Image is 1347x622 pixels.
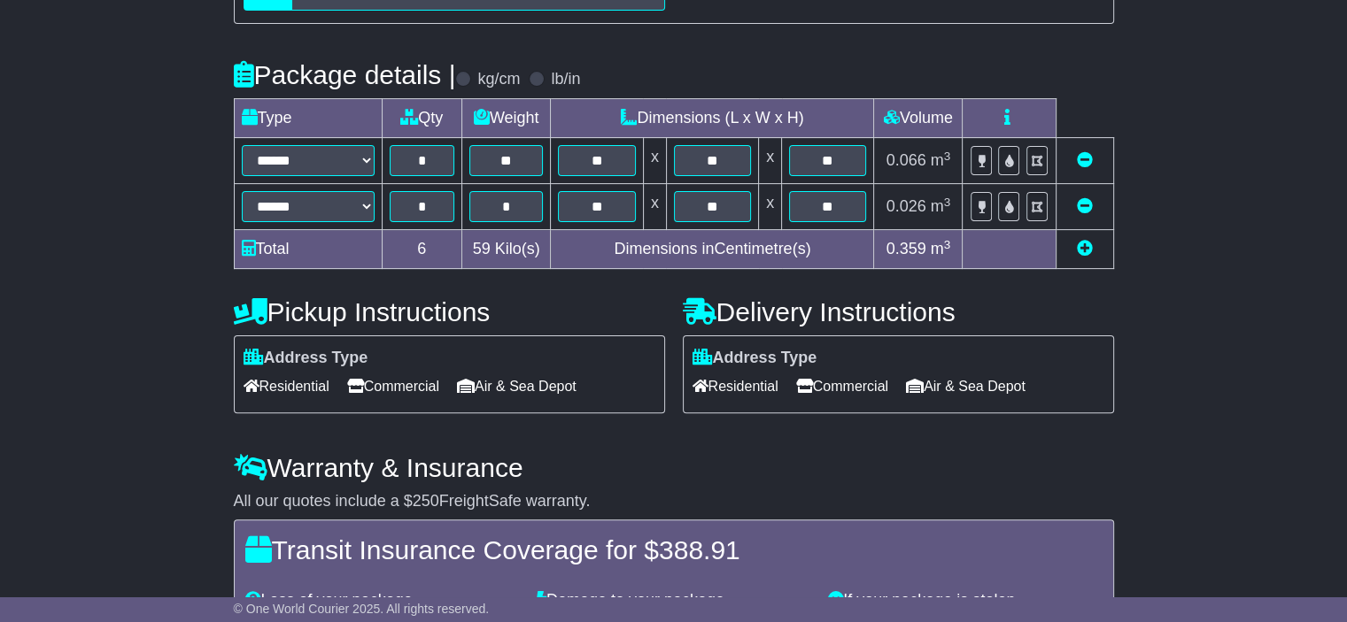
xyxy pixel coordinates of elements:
[1077,197,1093,215] a: Remove this item
[244,372,329,400] span: Residential
[931,197,951,215] span: m
[234,492,1114,511] div: All our quotes include a $ FreightSafe warranty.
[886,151,926,169] span: 0.066
[473,240,491,257] span: 59
[551,99,874,138] td: Dimensions (L x W x H)
[796,372,888,400] span: Commercial
[347,372,439,400] span: Commercial
[245,535,1103,564] h4: Transit Insurance Coverage for $
[759,138,782,184] td: x
[906,372,1026,400] span: Air & Sea Depot
[886,240,926,257] span: 0.359
[382,99,461,138] td: Qty
[759,184,782,230] td: x
[551,230,874,269] td: Dimensions in Centimetre(s)
[457,372,577,400] span: Air & Sea Depot
[244,349,368,368] label: Address Type
[461,230,551,269] td: Kilo(s)
[234,453,1114,482] h4: Warranty & Insurance
[1077,240,1093,257] a: Add new item
[382,230,461,269] td: 6
[693,349,817,368] label: Address Type
[413,492,439,510] span: 250
[234,230,382,269] td: Total
[643,184,666,230] td: x
[874,99,963,138] td: Volume
[234,99,382,138] td: Type
[944,238,951,251] sup: 3
[551,70,580,89] label: lb/in
[944,150,951,163] sup: 3
[886,197,926,215] span: 0.026
[819,591,1111,610] div: If your package is stolen
[234,297,665,326] h4: Pickup Instructions
[693,372,778,400] span: Residential
[461,99,551,138] td: Weight
[931,151,951,169] span: m
[236,591,528,610] div: Loss of your package
[931,240,951,257] span: m
[528,591,819,610] div: Damage to your package
[683,297,1114,326] h4: Delivery Instructions
[659,535,740,564] span: 388.91
[234,602,490,616] span: © One World Courier 2025. All rights reserved.
[477,70,520,89] label: kg/cm
[643,138,666,184] td: x
[1077,151,1093,169] a: Remove this item
[944,196,951,209] sup: 3
[234,60,456,89] h4: Package details |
